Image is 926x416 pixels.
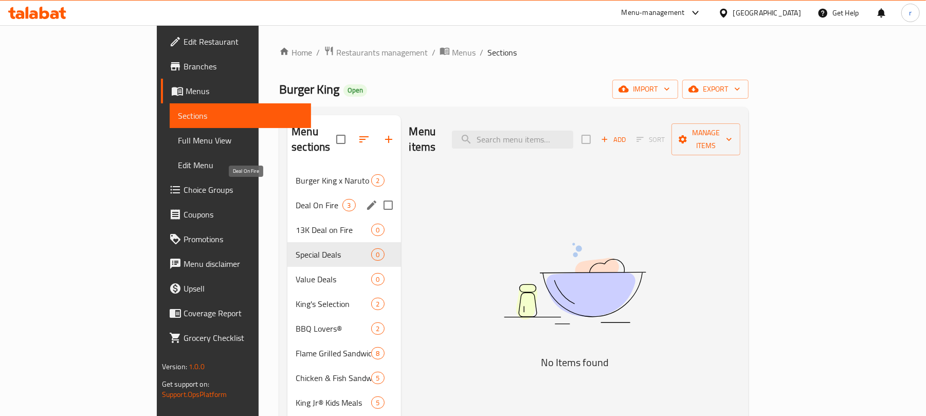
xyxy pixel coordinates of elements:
[279,46,749,59] nav: breadcrumb
[184,307,303,319] span: Coverage Report
[296,322,371,335] span: BBQ Lovers®
[161,325,312,350] a: Grocery Checklist
[452,46,476,59] span: Menus
[612,80,678,99] button: import
[296,273,371,285] span: Value Deals
[372,373,384,383] span: 5
[733,7,801,19] div: [GEOGRAPHIC_DATA]
[909,7,912,19] span: r
[372,324,384,334] span: 2
[621,83,670,96] span: import
[376,127,401,152] button: Add section
[409,124,440,155] h2: Menu items
[296,396,371,409] span: King Jr® Kids Meals
[162,360,187,373] span: Version:
[287,316,401,341] div: BBQ Lovers®2
[597,132,630,148] button: Add
[446,354,703,371] h5: No Items found
[364,197,379,213] button: edit
[691,83,740,96] span: export
[184,60,303,73] span: Branches
[184,258,303,270] span: Menu disclaimer
[432,46,435,59] li: /
[487,46,517,59] span: Sections
[287,168,401,193] div: Burger King x Naruto2
[184,184,303,196] span: Choice Groups
[316,46,320,59] li: /
[287,366,401,390] div: Chicken & Fish Sandwiches5
[446,215,703,352] img: dish.svg
[372,349,384,358] span: 8
[186,85,303,97] span: Menus
[162,388,227,401] a: Support.OpsPlatform
[440,46,476,59] a: Menus
[343,84,367,97] div: Open
[296,248,371,261] span: Special Deals
[342,199,355,211] div: items
[671,123,740,155] button: Manage items
[287,292,401,316] div: King's Selection2
[682,80,749,99] button: export
[296,372,371,384] span: Chicken & Fish Sandwiches
[371,347,384,359] div: items
[170,128,312,153] a: Full Menu View
[372,275,384,284] span: 0
[184,233,303,245] span: Promotions
[161,227,312,251] a: Promotions
[287,193,401,218] div: Deal On Fire3edit
[170,103,312,128] a: Sections
[296,199,342,211] span: Deal On Fire
[371,322,384,335] div: items
[161,251,312,276] a: Menu disclaimer
[296,224,371,236] span: 13K Deal on Fire
[371,396,384,409] div: items
[343,86,367,95] span: Open
[372,299,384,309] span: 2
[330,129,352,150] span: Select all sections
[287,267,401,292] div: Value Deals0
[161,202,312,227] a: Coupons
[371,248,384,261] div: items
[178,134,303,147] span: Full Menu View
[296,174,371,187] span: Burger King x Naruto
[287,390,401,415] div: King Jr® Kids Meals5
[480,46,483,59] li: /
[324,46,428,59] a: Restaurants management
[680,126,732,152] span: Manage items
[287,218,401,242] div: 13K Deal on Fire0
[372,398,384,408] span: 5
[371,174,384,187] div: items
[600,134,627,146] span: Add
[630,132,671,148] span: Sort items
[372,250,384,260] span: 0
[178,159,303,171] span: Edit Menu
[622,7,685,19] div: Menu-management
[371,298,384,310] div: items
[161,79,312,103] a: Menus
[296,347,371,359] span: Flame Grilled Sandwiches
[184,35,303,48] span: Edit Restaurant
[184,208,303,221] span: Coupons
[161,276,312,301] a: Upsell
[184,282,303,295] span: Upsell
[343,201,355,210] span: 3
[371,273,384,285] div: items
[162,377,209,391] span: Get support on:
[292,124,336,155] h2: Menu sections
[371,224,384,236] div: items
[296,298,371,310] span: King's Selection
[161,29,312,54] a: Edit Restaurant
[170,153,312,177] a: Edit Menu
[287,341,401,366] div: Flame Grilled Sandwiches8
[597,132,630,148] span: Add item
[189,360,205,373] span: 1.0.0
[352,127,376,152] span: Sort sections
[336,46,428,59] span: Restaurants management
